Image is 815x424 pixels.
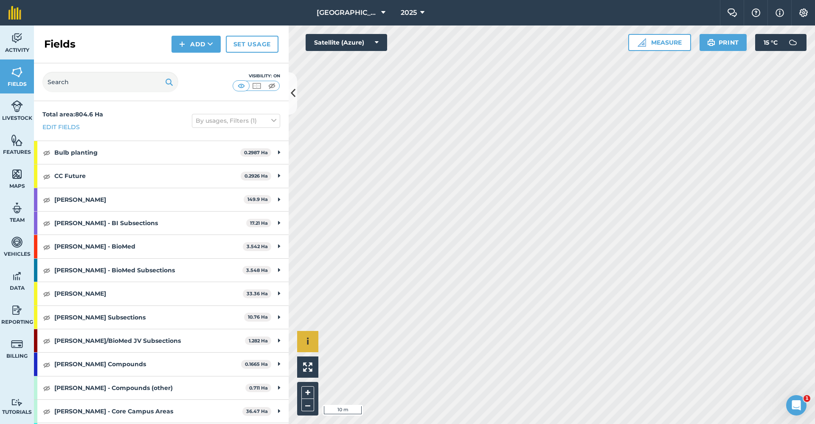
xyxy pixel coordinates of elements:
img: svg+xml;base64,PHN2ZyB4bWxucz0iaHR0cDovL3d3dy53My5vcmcvMjAwMC9zdmciIHdpZHRoPSIxOCIgaGVpZ2h0PSIyNC... [43,383,51,393]
strong: 36.47 Ha [246,408,268,414]
button: i [297,331,318,352]
img: svg+xml;base64,PHN2ZyB4bWxucz0iaHR0cDovL3d3dy53My5vcmcvMjAwMC9zdmciIHdpZHRoPSIxOCIgaGVpZ2h0PSIyNC... [43,288,51,299]
img: svg+xml;base64,PHN2ZyB4bWxucz0iaHR0cDovL3d3dy53My5vcmcvMjAwMC9zdmciIHdpZHRoPSIxOCIgaGVpZ2h0PSIyNC... [43,406,51,416]
div: [PERSON_NAME]149.9 Ha [34,188,289,211]
img: svg+xml;base64,PHN2ZyB4bWxucz0iaHR0cDovL3d3dy53My5vcmcvMjAwMC9zdmciIHdpZHRoPSIxOSIgaGVpZ2h0PSIyNC... [165,77,173,87]
div: Bulb planting0.2987 Ha [34,141,289,164]
div: [PERSON_NAME] Subsections10.76 Ha [34,306,289,329]
button: Add [171,36,221,53]
img: A question mark icon [751,8,761,17]
span: [GEOGRAPHIC_DATA] (Gardens) [317,8,378,18]
strong: 1.282 Ha [249,338,268,344]
img: svg+xml;base64,PHN2ZyB4bWxucz0iaHR0cDovL3d3dy53My5vcmcvMjAwMC9zdmciIHdpZHRoPSIxOSIgaGVpZ2h0PSIyNC... [707,37,715,48]
img: svg+xml;base64,PHN2ZyB4bWxucz0iaHR0cDovL3d3dy53My5vcmcvMjAwMC9zdmciIHdpZHRoPSIxNyIgaGVpZ2h0PSIxNy... [776,8,784,18]
strong: 0.711 Ha [249,385,268,391]
img: svg+xml;base64,PHN2ZyB4bWxucz0iaHR0cDovL3d3dy53My5vcmcvMjAwMC9zdmciIHdpZHRoPSIxOCIgaGVpZ2h0PSIyNC... [43,171,51,181]
strong: [PERSON_NAME]/BioMed JV Subsections [54,329,245,352]
strong: Bulb planting [54,141,240,164]
button: By usages, Filters (1) [192,114,280,127]
strong: CC Future [54,164,241,187]
strong: [PERSON_NAME] - Compounds (other) [54,376,245,399]
span: i [306,336,309,347]
img: A cog icon [798,8,809,17]
img: Two speech bubbles overlapping with the left bubble in the forefront [727,8,737,17]
img: svg+xml;base64,PHN2ZyB4bWxucz0iaHR0cDovL3d3dy53My5vcmcvMjAwMC9zdmciIHdpZHRoPSI1NiIgaGVpZ2h0PSI2MC... [11,134,23,147]
strong: [PERSON_NAME] Subsections [54,306,244,329]
button: – [301,399,314,411]
img: svg+xml;base64,PHN2ZyB4bWxucz0iaHR0cDovL3d3dy53My5vcmcvMjAwMC9zdmciIHdpZHRoPSIxOCIgaGVpZ2h0PSIyNC... [43,359,51,370]
img: svg+xml;base64,PHN2ZyB4bWxucz0iaHR0cDovL3d3dy53My5vcmcvMjAwMC9zdmciIHdpZHRoPSI1MCIgaGVpZ2h0PSI0MC... [251,82,262,90]
img: svg+xml;base64,PD94bWwgdmVyc2lvbj0iMS4wIiBlbmNvZGluZz0idXRmLTgiPz4KPCEtLSBHZW5lcmF0b3I6IEFkb2JlIE... [11,399,23,407]
strong: 10.76 Ha [248,314,268,320]
span: 1 [804,395,810,402]
div: CC Future0.2926 Ha [34,164,289,187]
strong: [PERSON_NAME] [54,282,243,305]
span: 2025 [401,8,417,18]
button: + [301,386,314,399]
img: svg+xml;base64,PD94bWwgdmVyc2lvbj0iMS4wIiBlbmNvZGluZz0idXRmLTgiPz4KPCEtLSBHZW5lcmF0b3I6IEFkb2JlIE... [11,270,23,283]
strong: 0.2926 Ha [244,173,268,179]
strong: [PERSON_NAME] Compounds [54,353,241,376]
strong: [PERSON_NAME] - BI Subsections [54,212,246,235]
img: svg+xml;base64,PHN2ZyB4bWxucz0iaHR0cDovL3d3dy53My5vcmcvMjAwMC9zdmciIHdpZHRoPSIxOCIgaGVpZ2h0PSIyNC... [43,336,51,346]
strong: 149.9 Ha [247,196,268,202]
img: svg+xml;base64,PHN2ZyB4bWxucz0iaHR0cDovL3d3dy53My5vcmcvMjAwMC9zdmciIHdpZHRoPSIxOCIgaGVpZ2h0PSIyNC... [43,265,51,275]
input: Search [42,72,178,92]
button: Satellite (Azure) [306,34,387,51]
img: svg+xml;base64,PHN2ZyB4bWxucz0iaHR0cDovL3d3dy53My5vcmcvMjAwMC9zdmciIHdpZHRoPSI1MCIgaGVpZ2h0PSI0MC... [236,82,247,90]
button: 15 °C [755,34,807,51]
div: [PERSON_NAME] - BioMed Subsections3.548 Ha [34,259,289,282]
a: Set usage [226,36,278,53]
div: [PERSON_NAME] Compounds0.1665 Ha [34,353,289,376]
img: fieldmargin Logo [8,6,21,20]
img: svg+xml;base64,PHN2ZyB4bWxucz0iaHR0cDovL3d3dy53My5vcmcvMjAwMC9zdmciIHdpZHRoPSI1NiIgaGVpZ2h0PSI2MC... [11,168,23,181]
strong: 17.21 Ha [250,220,268,226]
div: [PERSON_NAME]33.36 Ha [34,282,289,305]
img: Four arrows, one pointing top left, one top right, one bottom right and the last bottom left [303,362,312,372]
div: [PERSON_NAME] - BioMed3.542 Ha [34,235,289,258]
img: svg+xml;base64,PHN2ZyB4bWxucz0iaHR0cDovL3d3dy53My5vcmcvMjAwMC9zdmciIHdpZHRoPSI1MCIgaGVpZ2h0PSI0MC... [267,82,277,90]
img: svg+xml;base64,PD94bWwgdmVyc2lvbj0iMS4wIiBlbmNvZGluZz0idXRmLTgiPz4KPCEtLSBHZW5lcmF0b3I6IEFkb2JlIE... [11,100,23,113]
img: svg+xml;base64,PHN2ZyB4bWxucz0iaHR0cDovL3d3dy53My5vcmcvMjAwMC9zdmciIHdpZHRoPSI1NiIgaGVpZ2h0PSI2MC... [11,66,23,79]
img: svg+xml;base64,PHN2ZyB4bWxucz0iaHR0cDovL3d3dy53My5vcmcvMjAwMC9zdmciIHdpZHRoPSIxOCIgaGVpZ2h0PSIyNC... [43,147,51,158]
a: Edit fields [42,122,80,132]
div: [PERSON_NAME] - BI Subsections17.21 Ha [34,212,289,235]
button: Measure [628,34,691,51]
img: svg+xml;base64,PD94bWwgdmVyc2lvbj0iMS4wIiBlbmNvZGluZz0idXRmLTgiPz4KPCEtLSBHZW5lcmF0b3I6IEFkb2JlIE... [11,236,23,249]
img: svg+xml;base64,PHN2ZyB4bWxucz0iaHR0cDovL3d3dy53My5vcmcvMjAwMC9zdmciIHdpZHRoPSIxOCIgaGVpZ2h0PSIyNC... [43,242,51,252]
strong: Total area : 804.6 Ha [42,110,103,118]
img: svg+xml;base64,PHN2ZyB4bWxucz0iaHR0cDovL3d3dy53My5vcmcvMjAwMC9zdmciIHdpZHRoPSIxOCIgaGVpZ2h0PSIyNC... [43,195,51,205]
div: [PERSON_NAME] - Compounds (other)0.711 Ha [34,376,289,399]
strong: 3.548 Ha [246,267,268,273]
img: svg+xml;base64,PHN2ZyB4bWxucz0iaHR0cDovL3d3dy53My5vcmcvMjAwMC9zdmciIHdpZHRoPSIxOCIgaGVpZ2h0PSIyNC... [43,218,51,228]
div: Visibility: On [233,73,280,79]
div: [PERSON_NAME]/BioMed JV Subsections1.282 Ha [34,329,289,352]
button: Print [700,34,747,51]
strong: 33.36 Ha [247,291,268,297]
div: [PERSON_NAME] - Core Campus Areas36.47 Ha [34,400,289,423]
strong: [PERSON_NAME] [54,188,244,211]
iframe: Intercom live chat [786,395,807,416]
span: 15 ° C [764,34,778,51]
img: svg+xml;base64,PD94bWwgdmVyc2lvbj0iMS4wIiBlbmNvZGluZz0idXRmLTgiPz4KPCEtLSBHZW5lcmF0b3I6IEFkb2JlIE... [11,32,23,45]
img: svg+xml;base64,PD94bWwgdmVyc2lvbj0iMS4wIiBlbmNvZGluZz0idXRmLTgiPz4KPCEtLSBHZW5lcmF0b3I6IEFkb2JlIE... [784,34,801,51]
strong: [PERSON_NAME] - Core Campus Areas [54,400,242,423]
strong: [PERSON_NAME] - BioMed Subsections [54,259,242,282]
strong: 0.1665 Ha [245,361,268,367]
strong: 3.542 Ha [247,243,268,249]
strong: 0.2987 Ha [244,150,268,155]
img: svg+xml;base64,PD94bWwgdmVyc2lvbj0iMS4wIiBlbmNvZGluZz0idXRmLTgiPz4KPCEtLSBHZW5lcmF0b3I6IEFkb2JlIE... [11,338,23,351]
img: Ruler icon [638,38,646,47]
img: svg+xml;base64,PD94bWwgdmVyc2lvbj0iMS4wIiBlbmNvZGluZz0idXRmLTgiPz4KPCEtLSBHZW5lcmF0b3I6IEFkb2JlIE... [11,202,23,215]
img: svg+xml;base64,PHN2ZyB4bWxucz0iaHR0cDovL3d3dy53My5vcmcvMjAwMC9zdmciIHdpZHRoPSIxNCIgaGVpZ2h0PSIyNC... [179,39,185,49]
img: svg+xml;base64,PHN2ZyB4bWxucz0iaHR0cDovL3d3dy53My5vcmcvMjAwMC9zdmciIHdpZHRoPSIxOCIgaGVpZ2h0PSIyNC... [43,312,51,322]
img: svg+xml;base64,PD94bWwgdmVyc2lvbj0iMS4wIiBlbmNvZGluZz0idXRmLTgiPz4KPCEtLSBHZW5lcmF0b3I6IEFkb2JlIE... [11,304,23,317]
strong: [PERSON_NAME] - BioMed [54,235,243,258]
h2: Fields [44,37,76,51]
